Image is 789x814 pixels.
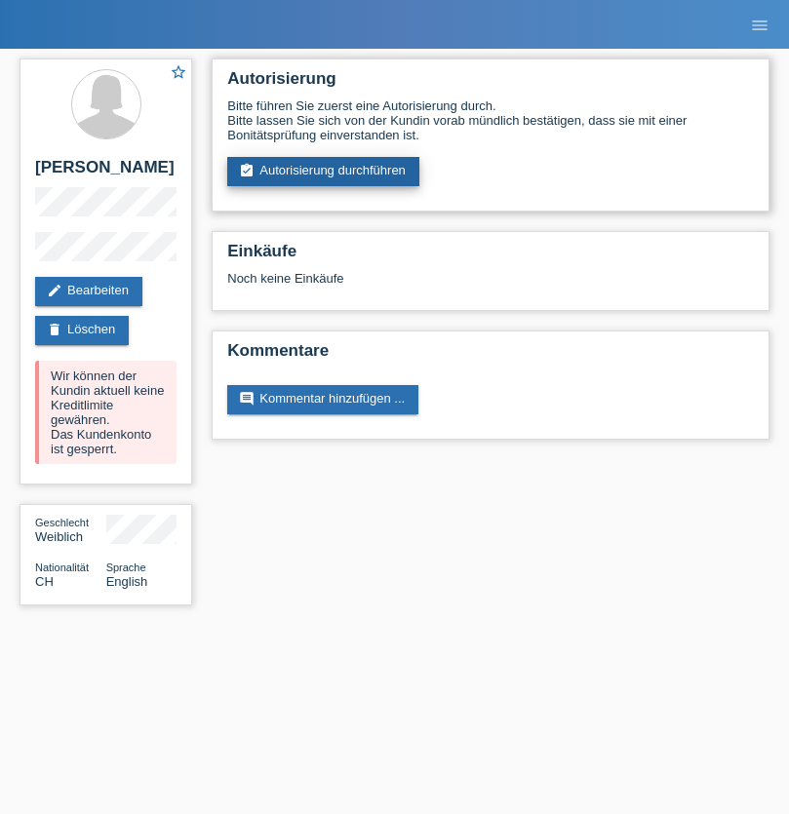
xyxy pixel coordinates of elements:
[227,69,754,98] h2: Autorisierung
[227,385,418,414] a: commentKommentar hinzufügen ...
[170,63,187,81] i: star_border
[750,16,769,35] i: menu
[239,163,255,178] i: assignment_turned_in
[35,515,106,544] div: Weiblich
[740,19,779,30] a: menu
[35,316,129,345] a: deleteLöschen
[239,391,255,407] i: comment
[227,157,419,186] a: assignment_turned_inAutorisierung durchführen
[35,277,142,306] a: editBearbeiten
[227,242,754,271] h2: Einkäufe
[106,562,146,573] span: Sprache
[227,98,754,142] div: Bitte führen Sie zuerst eine Autorisierung durch. Bitte lassen Sie sich von der Kundin vorab münd...
[227,341,754,370] h2: Kommentare
[35,562,89,573] span: Nationalität
[106,574,148,589] span: English
[35,361,177,464] div: Wir können der Kundin aktuell keine Kreditlimite gewähren. Das Kundenkonto ist gesperrt.
[35,158,177,187] h2: [PERSON_NAME]
[47,322,62,337] i: delete
[47,283,62,298] i: edit
[170,63,187,84] a: star_border
[35,517,89,528] span: Geschlecht
[227,271,754,300] div: Noch keine Einkäufe
[35,574,54,589] span: Schweiz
